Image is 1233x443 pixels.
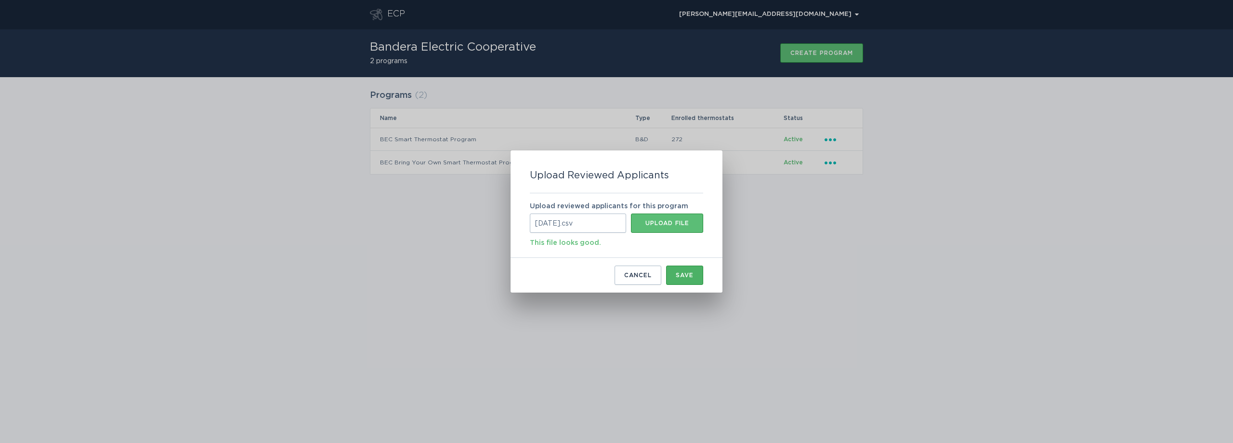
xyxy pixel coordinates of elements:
div: Upload Program Applicants [511,150,722,293]
div: Save [676,272,694,278]
div: Upload file [636,220,698,226]
button: Save [666,266,703,285]
button: [DATE].csv [631,214,703,233]
div: [DATE].csv [530,214,626,233]
div: This file looks good. [530,233,703,248]
div: Cancel [624,272,652,278]
h2: Upload Reviewed Applicants [530,170,669,181]
button: Cancel [615,266,661,285]
label: Upload reviewed applicants for this program [530,203,688,210]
